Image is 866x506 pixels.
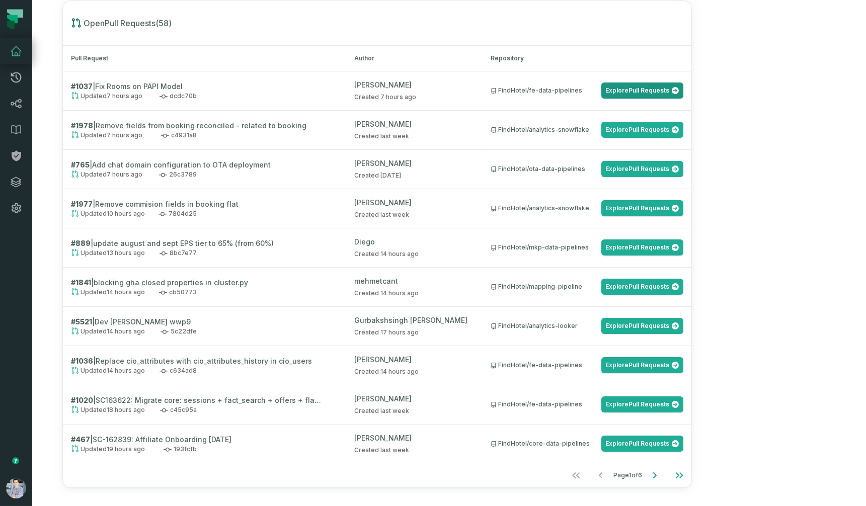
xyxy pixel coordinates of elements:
div: [PERSON_NAME] [354,197,475,208]
relative-time: Aug 20, 2025, 5:42 PM GMT+3 [380,132,409,140]
ul: Page 1 of 6 [564,465,691,485]
relative-time: Aug 25, 2025, 7:03 PM GMT+3 [380,368,419,375]
a: ExplorePull Requests [601,200,683,216]
button: Go to next page [643,465,667,485]
span: dcdc70b [160,92,197,101]
h1: Open Pull Requests ( 58 ) [71,17,699,29]
div: FindHotel/analytics-looker [491,322,578,330]
strong: # 5521 [71,317,92,326]
span: cb50773 [159,288,197,297]
span: Updated [71,327,145,336]
span: c45c95a [160,405,197,414]
div: FindHotel/core-data-pipelines [491,440,590,448]
div: FindHotel/fe-data-pipelines [491,361,582,369]
relative-time: Aug 20, 2025, 2:24 PM GMT+3 [380,407,409,414]
relative-time: Aug 19, 2025, 3:49 PM GMT+3 [380,446,409,454]
relative-time: Aug 26, 2025, 1:59 AM GMT+3 [380,93,416,101]
strong: # 1037 [71,82,93,91]
div: Tooltip anchor [11,456,20,465]
span: 7804d25 [159,209,197,218]
div: [PERSON_NAME] [354,79,475,90]
h2: | Remove commision fields in booking flat [71,199,323,209]
button: Go to first page [564,465,588,485]
relative-time: Aug 25, 2025, 7:27 PM GMT+3 [380,289,419,297]
span: Updated [71,288,145,297]
div: FindHotel/fe-data-pipelines [491,87,582,95]
a: ExplorePull Requests [601,239,683,256]
strong: # 889 [71,239,91,247]
h2: | Fix Rooms on PAPI Model [71,81,323,92]
th: Pull Request [63,45,346,71]
span: Updated [71,92,142,101]
span: Created [354,368,419,375]
span: Updated [71,366,145,375]
a: ExplorePull Requests [601,161,683,177]
div: [PERSON_NAME] [354,158,475,168]
span: Created [354,289,419,297]
span: Updated [71,209,145,218]
relative-time: Aug 26, 2025, 2:00 AM GMT+3 [107,131,142,139]
th: Author [346,45,483,71]
h2: | Dev [PERSON_NAME] wwp9 [71,316,323,327]
relative-time: Aug 26, 2025, 1:57 AM GMT+3 [107,171,142,178]
span: 193fcfb [164,445,197,454]
h2: | blocking gha closed properties in cluster.py [71,277,323,288]
span: 26c3789 [159,170,197,179]
span: Created [354,132,409,140]
strong: # 467 [71,435,90,444]
span: Created [354,93,416,101]
span: Created [354,172,401,179]
span: Created [354,250,419,258]
h2: | Add chat domain configuration to OTA deployment [71,159,323,170]
span: Created [354,407,409,414]
relative-time: Aug 26, 2025, 2:07 AM GMT+3 [107,92,142,100]
relative-time: Aug 25, 2025, 7:11 PM GMT+3 [107,327,145,335]
a: ExplorePull Requests [601,357,683,373]
div: mehmetcant [354,276,475,286]
relative-time: Aug 25, 2025, 7:38 PM GMT+3 [107,249,145,257]
div: Diego [354,236,475,247]
relative-time: Aug 25, 2025, 7:11 PM GMT+3 [107,367,145,374]
nav: pagination [63,465,691,485]
span: Created [354,328,419,336]
relative-time: Aug 20, 2025, 9:39 PM GMT+3 [380,172,401,179]
button: Go to previous page [589,465,613,485]
div: FindHotel/analytics-snowflake [491,204,589,212]
strong: # 1977 [71,200,93,208]
strong: # 765 [71,160,90,169]
div: Gurbakshsingh [PERSON_NAME] [354,315,475,325]
relative-time: Aug 25, 2025, 7:26 PM GMT+3 [380,250,419,258]
div: FindHotel/mapping-pipeline [491,283,582,291]
strong: # 1020 [71,396,93,404]
span: 5c22dfe [161,327,197,336]
img: avatar of Alon Nafta [6,478,26,498]
span: 8bc7e77 [160,248,197,258]
strong: # 1036 [71,357,93,365]
h2: | SC-162839: Affiliate Onboarding [DATE] [71,434,323,445]
a: ExplorePull Requests [601,318,683,334]
relative-time: Aug 25, 2025, 4:15 PM GMT+3 [380,328,419,336]
h2: | Replace cio_attributes with cio_attributes_history in cio_users [71,356,323,366]
span: Created [354,446,409,454]
strong: # 1978 [71,121,93,130]
div: [PERSON_NAME] [354,393,475,404]
span: Updated [71,170,142,179]
relative-time: Aug 25, 2025, 11:25 PM GMT+3 [107,210,145,217]
span: Created [354,211,409,218]
span: Updated [71,248,145,258]
span: Updated [71,131,142,140]
div: [PERSON_NAME] [354,354,475,365]
div: [PERSON_NAME] [354,119,475,129]
a: ExplorePull Requests [601,82,683,99]
div: FindHotel/mkp-data-pipelines [491,243,589,251]
div: FindHotel/analytics-snowflake [491,126,589,134]
relative-time: Aug 19, 2025, 9:51 PM GMT+3 [380,211,409,218]
relative-time: Aug 25, 2025, 7:28 PM GMT+3 [107,288,145,296]
button: Go to last page [667,465,691,485]
a: ExplorePull Requests [601,396,683,412]
relative-time: Aug 25, 2025, 2:23 PM GMT+3 [107,445,145,453]
div: FindHotel/ota-data-pipelines [491,165,585,173]
div: FindHotel/fe-data-pipelines [491,400,582,408]
span: c4931a8 [161,131,197,140]
strong: # 1841 [71,278,91,287]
